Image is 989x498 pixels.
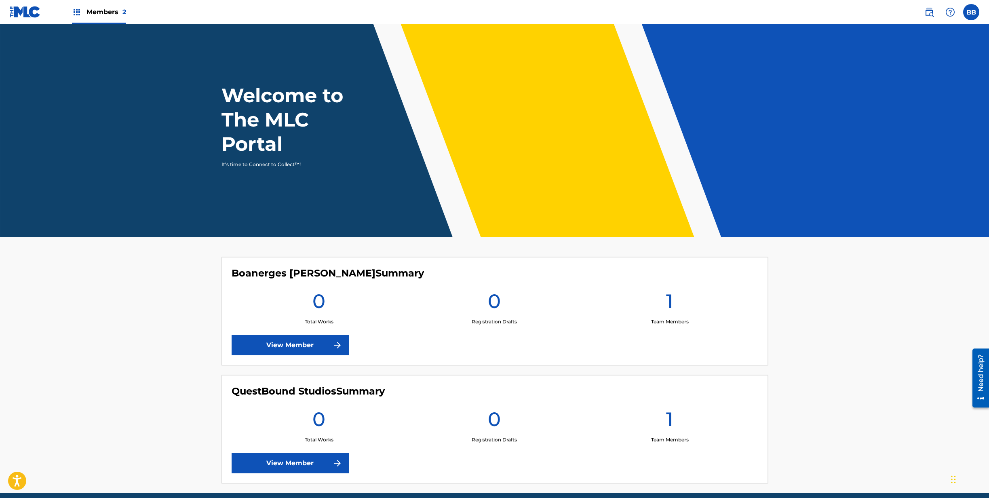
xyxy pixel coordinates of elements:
h1: 0 [312,407,325,436]
h1: 0 [488,289,501,318]
img: f7272a7cc735f4ea7f67.svg [333,458,342,468]
h1: 1 [666,289,673,318]
div: Help [942,4,958,20]
p: It's time to Connect to Collect™! [221,161,362,168]
a: Public Search [921,4,937,20]
img: help [945,7,955,17]
span: 2 [122,8,126,16]
h1: 0 [488,407,501,436]
p: Registration Drafts [472,436,517,443]
div: User Menu [963,4,979,20]
h4: QuestBound Studios [232,385,385,397]
p: Registration Drafts [472,318,517,325]
img: Top Rightsholders [72,7,82,17]
iframe: Chat Widget [949,459,989,498]
img: f7272a7cc735f4ea7f67.svg [333,340,342,350]
p: Team Members [651,436,689,443]
h1: 1 [666,407,673,436]
h4: Boanerges Daniel Bruno [232,267,424,279]
p: Total Works [305,318,333,325]
img: MLC Logo [10,6,41,18]
img: search [924,7,934,17]
a: View Member [232,453,349,473]
h1: 0 [312,289,325,318]
p: Team Members [651,318,689,325]
div: Drag [951,467,956,492]
a: View Member [232,335,349,355]
span: Members [86,7,126,17]
iframe: Resource Center [966,344,989,411]
h1: Welcome to The MLC Portal [221,83,373,156]
p: Total Works [305,436,333,443]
